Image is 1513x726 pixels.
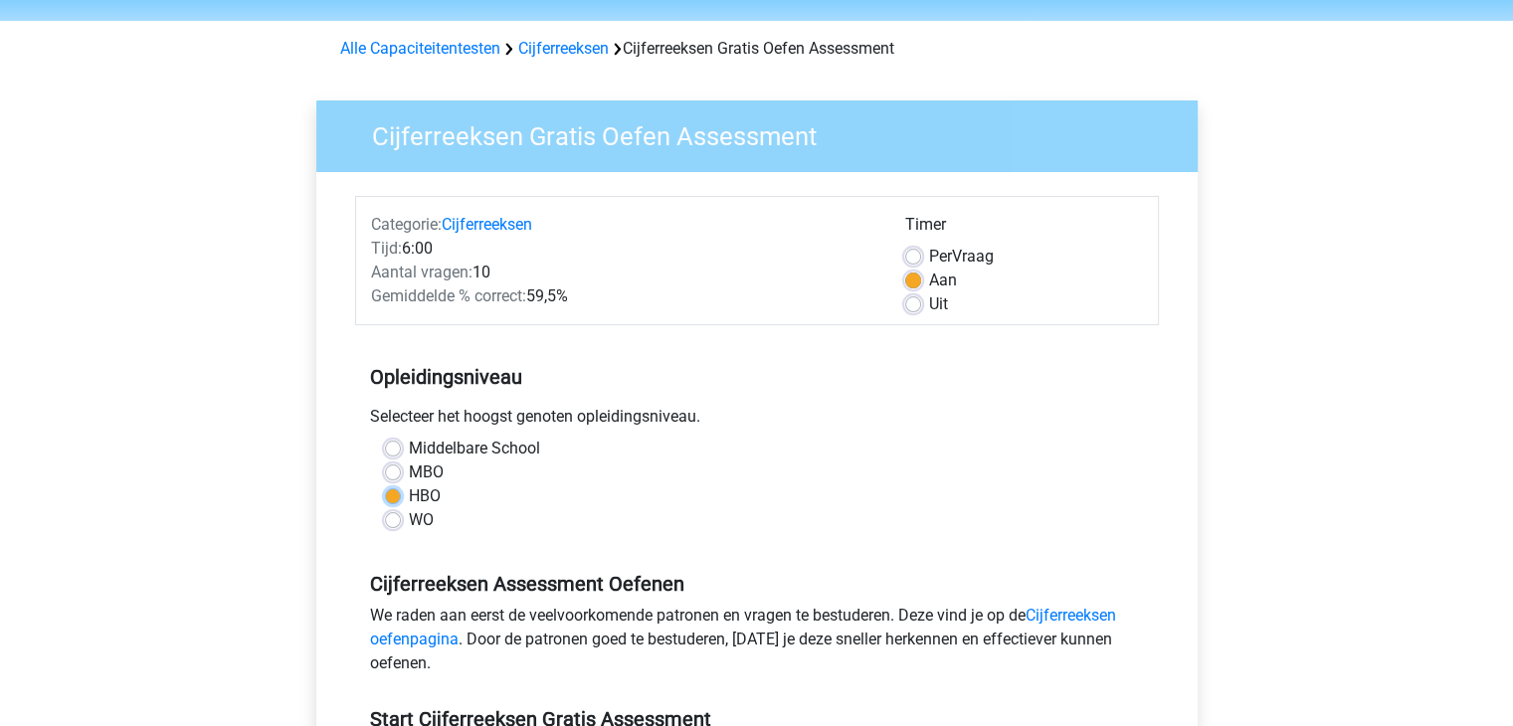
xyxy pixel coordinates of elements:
[348,113,1183,152] h3: Cijferreeksen Gratis Oefen Assessment
[409,437,540,460] label: Middelbare School
[356,261,890,284] div: 10
[355,604,1159,683] div: We raden aan eerst de veelvoorkomende patronen en vragen te bestuderen. Deze vind je op de . Door...
[371,286,526,305] span: Gemiddelde % correct:
[442,215,532,234] a: Cijferreeksen
[409,508,434,532] label: WO
[905,213,1143,245] div: Timer
[355,405,1159,437] div: Selecteer het hoogst genoten opleidingsniveau.
[929,245,994,269] label: Vraag
[518,39,609,58] a: Cijferreeksen
[409,460,444,484] label: MBO
[356,237,890,261] div: 6:00
[371,215,442,234] span: Categorie:
[409,484,441,508] label: HBO
[370,572,1144,596] h5: Cijferreeksen Assessment Oefenen
[929,269,957,292] label: Aan
[340,39,500,58] a: Alle Capaciteitentesten
[929,292,948,316] label: Uit
[370,357,1144,397] h5: Opleidingsniveau
[371,239,402,258] span: Tijd:
[929,247,952,266] span: Per
[332,37,1182,61] div: Cijferreeksen Gratis Oefen Assessment
[371,263,473,281] span: Aantal vragen:
[356,284,890,308] div: 59,5%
